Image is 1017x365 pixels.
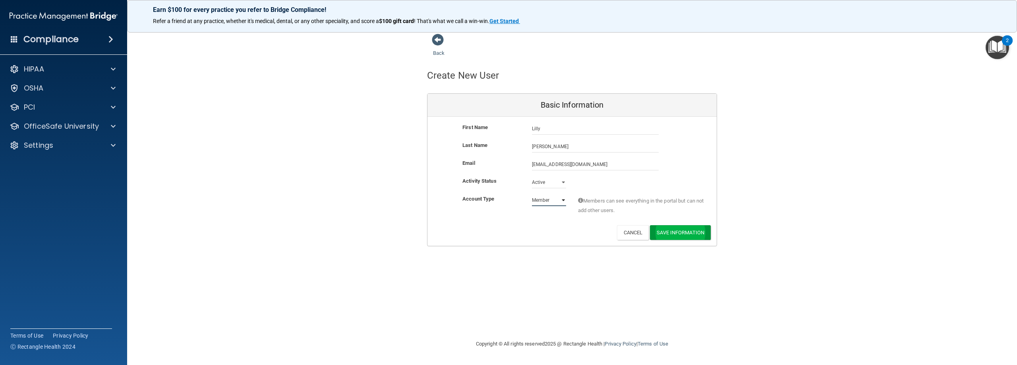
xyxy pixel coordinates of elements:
a: Settings [10,141,116,150]
h4: Create New User [427,70,499,81]
a: OfficeSafe University [10,122,116,131]
span: Members can see everything in the portal but can not add other users. [578,196,705,215]
button: Cancel [617,225,649,240]
b: First Name [462,124,488,130]
b: Last Name [462,142,487,148]
p: PCI [24,102,35,112]
p: Settings [24,141,53,150]
span: Refer a friend at any practice, whether it's medical, dental, or any other speciality, and score a [153,18,379,24]
p: OfficeSafe University [24,122,99,131]
a: OSHA [10,83,116,93]
div: Copyright © All rights reserved 2025 @ Rectangle Health | | [427,331,717,357]
a: Privacy Policy [53,332,89,340]
button: Open Resource Center, 2 new notifications [986,36,1009,59]
a: Get Started [489,18,520,24]
div: Basic Information [427,94,717,117]
b: Account Type [462,196,494,202]
button: Save Information [650,225,711,240]
strong: $100 gift card [379,18,414,24]
h4: Compliance [23,34,79,45]
p: HIPAA [24,64,44,74]
a: PCI [10,102,116,112]
a: Terms of Use [638,341,668,347]
p: Earn $100 for every practice you refer to Bridge Compliance! [153,6,991,14]
span: ! That's what we call a win-win. [414,18,489,24]
a: Terms of Use [10,332,43,340]
a: HIPAA [10,64,116,74]
div: 2 [1006,41,1009,51]
p: OSHA [24,83,44,93]
b: Email [462,160,475,166]
a: Privacy Policy [605,341,636,347]
img: PMB logo [10,8,118,24]
b: Activity Status [462,178,497,184]
a: Back [433,41,445,56]
span: Ⓒ Rectangle Health 2024 [10,343,75,351]
strong: Get Started [489,18,519,24]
